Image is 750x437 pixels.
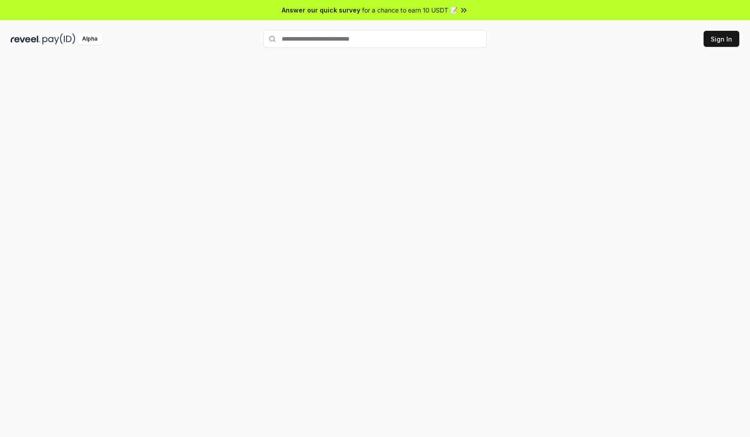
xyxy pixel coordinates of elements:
[704,31,739,47] button: Sign In
[362,5,458,15] span: for a chance to earn 10 USDT 📝
[42,33,75,45] img: pay_id
[11,33,41,45] img: reveel_dark
[77,33,102,45] div: Alpha
[282,5,360,15] span: Answer our quick survey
